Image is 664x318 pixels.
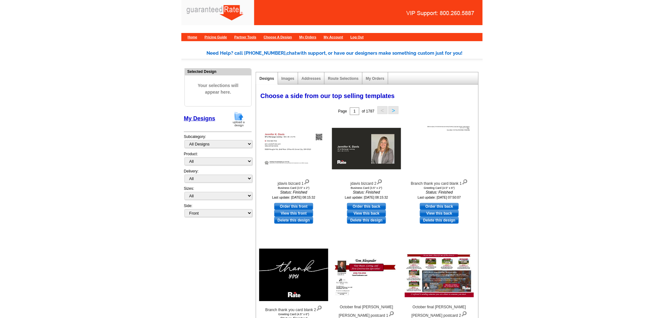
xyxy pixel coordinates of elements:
[538,172,664,318] iframe: LiveChat chat widget
[332,186,401,189] div: Business Card (3.5" x 2")
[302,76,321,81] a: Addresses
[347,203,386,210] a: use this design
[351,35,364,39] a: Log Out
[405,122,474,175] img: Branch thank you card blank 1
[405,189,474,195] i: Status: Finished
[184,203,252,218] div: Side:
[184,115,215,122] a: My Designs
[405,253,474,297] img: October final RJ Meyerhoffer Tom Alexander postcard 2
[259,249,328,301] img: Branch thank you card blank 2
[405,178,474,186] div: Branch thank you card blank 1
[259,313,328,316] div: Greeting Card (4.5" x 6")
[274,203,313,210] a: use this design
[274,210,313,217] a: View this front
[259,128,328,169] img: jdavis bizcard 1
[405,186,474,189] div: Greeting Card (4.5" x 6")
[362,109,374,113] span: of 1787
[299,35,316,39] a: My Orders
[332,253,401,297] img: October final RJ Meyerhoffer Tom Alexander postcard 1
[420,210,459,217] a: View this back
[461,310,467,317] img: view design details
[347,217,386,224] a: Delete this design
[332,178,401,186] div: jdavis bizcard 2
[260,92,395,99] span: Choose a side from our top selling templates
[185,69,251,74] div: Selected Design
[328,76,358,81] a: Route Selections
[338,109,347,113] span: Page
[324,35,343,39] a: My Account
[366,76,384,81] a: My Orders
[286,50,297,56] span: chat
[184,168,252,186] div: Delivery:
[184,151,252,168] div: Product:
[234,35,256,39] a: Partner Tools
[332,128,401,169] img: jdavis bizcard 2
[418,195,461,199] small: Last update: [DATE] 07:50:07
[377,178,383,185] img: view design details
[231,111,247,127] img: upload-design
[184,186,252,203] div: Sizes:
[184,134,252,151] div: Subcategory:
[345,195,388,199] small: Last update: [DATE] 08:15:32
[190,76,247,102] span: Your selections will appear here.
[272,195,315,199] small: Last update: [DATE] 08:15:32
[420,217,459,224] a: Delete this design
[378,106,388,114] button: <
[281,76,294,81] a: Images
[304,178,310,185] img: view design details
[420,203,459,210] a: use this design
[259,178,328,186] div: jdavis bizcard 1
[316,304,322,311] img: view design details
[260,76,274,81] a: Designs
[332,189,401,195] i: Status: Finished
[206,50,483,57] div: Need Help? call [PHONE_NUMBER], with support, or have our designers make something custom just fo...
[259,304,328,313] div: Branch thank you card blank 2
[274,217,313,224] a: Delete this design
[259,189,328,195] i: Status: Finished
[388,310,394,317] img: view design details
[462,178,468,185] img: view design details
[205,35,227,39] a: Pricing Guide
[388,106,399,114] button: >
[188,35,197,39] a: Home
[347,210,386,217] a: View this back
[259,186,328,189] div: Business Card (3.5" x 2")
[264,35,292,39] a: Choose A Design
